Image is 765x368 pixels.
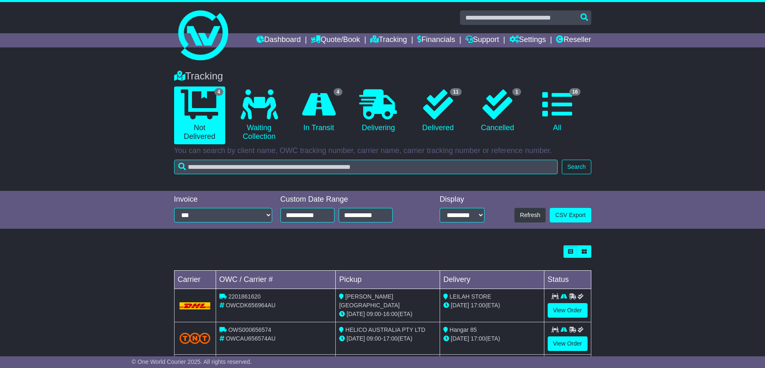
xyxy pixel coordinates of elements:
span: [DATE] [451,302,469,309]
div: Custom Date Range [280,195,414,204]
img: TNT_Domestic.png [180,333,211,344]
img: DHL.png [180,302,211,309]
td: Status [544,271,591,289]
td: Pickup [336,271,440,289]
a: 16 All [531,86,583,136]
span: 4 [214,88,223,96]
span: [PERSON_NAME][GEOGRAPHIC_DATA] [339,293,400,309]
span: 11 [450,88,461,96]
span: 16 [569,88,581,96]
div: Display [440,195,485,204]
span: OWCDK656964AU [226,302,275,309]
span: 17:00 [383,335,398,342]
td: Delivery [440,271,544,289]
span: Hangar 85 [450,326,477,333]
a: Delivering [353,86,404,136]
a: Financials [417,33,455,47]
span: OWS000656574 [228,326,271,333]
a: CSV Export [550,208,591,222]
span: 1 [512,88,521,96]
span: 16:00 [383,311,398,317]
a: Tracking [370,33,407,47]
a: 11 Delivered [412,86,463,136]
td: Carrier [174,271,216,289]
span: 2201861620 [228,293,261,300]
span: [DATE] [347,311,365,317]
a: Quote/Book [311,33,360,47]
a: Dashboard [256,33,301,47]
p: You can search by client name, OWC tracking number, carrier name, carrier tracking number or refe... [174,146,591,156]
div: - (ETA) [339,310,436,319]
span: HELICO AUSTRALIA PTY LTD [345,326,425,333]
span: © One World Courier 2025. All rights reserved. [132,358,252,365]
button: Search [562,160,591,174]
span: 4 [334,88,342,96]
span: [DATE] [451,335,469,342]
button: Refresh [514,208,546,222]
div: (ETA) [443,334,541,343]
a: View Order [548,303,588,318]
a: 4 Not Delivered [174,86,225,144]
a: 4 In Transit [293,86,344,136]
span: 09:00 [367,311,381,317]
td: OWC / Carrier # [216,271,336,289]
div: (ETA) [443,301,541,310]
span: 17:00 [471,302,485,309]
span: 17:00 [471,335,485,342]
div: - (ETA) [339,334,436,343]
span: OWCAU656574AU [226,335,275,342]
a: Support [465,33,499,47]
a: Settings [509,33,546,47]
div: Tracking [170,70,595,82]
a: Reseller [556,33,591,47]
div: Invoice [174,195,272,204]
span: 09:00 [367,335,381,342]
a: 1 Cancelled [472,86,523,136]
span: LEILAH STORE [450,293,491,300]
a: Waiting Collection [234,86,285,144]
span: [DATE] [347,335,365,342]
a: View Order [548,336,588,351]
